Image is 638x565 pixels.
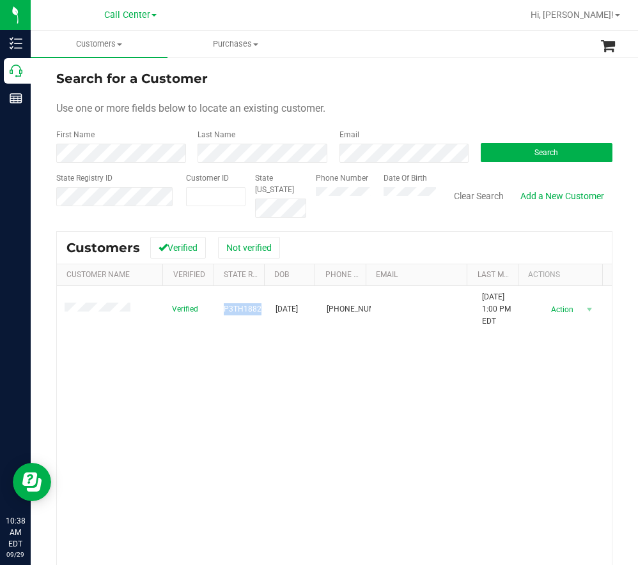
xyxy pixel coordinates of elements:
[540,301,582,319] span: Action
[376,270,398,279] a: Email
[56,102,325,114] span: Use one or more fields below to locate an existing customer.
[531,10,614,20] span: Hi, [PERSON_NAME]!
[66,240,140,255] span: Customers
[274,270,289,279] a: DOB
[6,550,25,559] p: 09/29
[481,143,612,162] button: Search
[534,148,558,157] span: Search
[186,172,229,184] label: Customer ID
[218,237,280,259] button: Not verified
[325,270,384,279] a: Phone Number
[167,31,304,57] a: Purchases
[446,185,512,207] button: Clear Search
[384,172,427,184] label: Date Of Birth
[339,129,359,140] label: Email
[528,270,598,279] div: Actions
[327,303,391,315] span: [PHONE_NUMBER]
[255,172,306,195] label: State [US_STATE]
[31,31,167,57] a: Customers
[56,71,208,86] span: Search for a Customer
[10,64,22,77] inline-svg: Call Center
[276,303,298,315] span: [DATE]
[173,270,205,279] a: Verified
[13,463,51,501] iframe: Resource center
[104,10,150,20] span: Call Center
[478,270,532,279] a: Last Modified
[168,38,304,50] span: Purchases
[198,129,235,140] label: Last Name
[512,185,612,207] a: Add a New Customer
[66,270,130,279] a: Customer Name
[482,291,518,328] span: [DATE] 1:00 PM EDT
[172,303,198,315] span: Verified
[316,172,368,184] label: Phone Number
[150,237,206,259] button: Verified
[31,38,167,50] span: Customers
[6,515,25,550] p: 10:38 AM EDT
[224,270,291,279] a: State Registry Id
[56,172,113,184] label: State Registry ID
[224,303,261,315] span: P3TH1882
[56,129,95,140] label: First Name
[582,301,598,319] span: select
[10,37,22,50] inline-svg: Inventory
[10,92,22,105] inline-svg: Reports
